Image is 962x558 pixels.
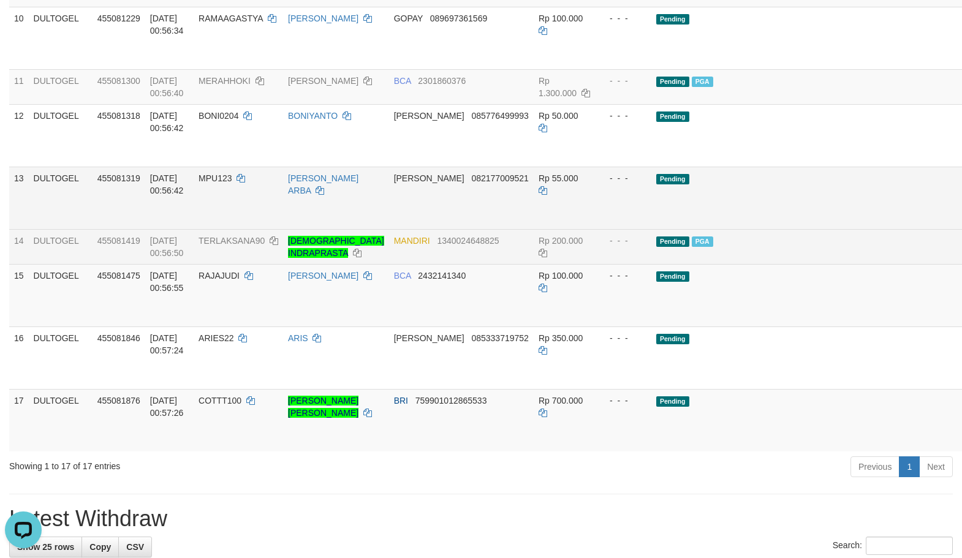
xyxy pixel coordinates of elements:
[539,111,578,121] span: Rp 50.000
[600,172,646,184] div: - - -
[150,13,184,36] span: [DATE] 00:56:34
[539,173,578,183] span: Rp 55.000
[118,537,152,557] a: CSV
[29,104,93,167] td: DULTOGEL
[199,13,263,23] span: RAMAAGASTYA
[150,76,184,98] span: [DATE] 00:56:40
[656,14,689,25] span: Pending
[126,542,144,552] span: CSV
[29,69,93,104] td: DULTOGEL
[919,456,953,477] a: Next
[89,542,111,552] span: Copy
[199,396,241,405] span: COTTT100
[288,173,358,195] a: [PERSON_NAME] ARBA
[97,333,140,343] span: 455081846
[539,396,583,405] span: Rp 700.000
[5,5,42,42] button: Open LiveChat chat widget
[539,271,583,281] span: Rp 100.000
[394,396,408,405] span: BRI
[97,76,140,86] span: 455081300
[850,456,900,477] a: Previous
[418,76,466,86] span: Copy 2301860376 to clipboard
[29,389,93,451] td: DULTOGEL
[866,537,953,555] input: Search:
[288,76,358,86] a: [PERSON_NAME]
[430,13,487,23] span: Copy 089697361569 to clipboard
[600,332,646,344] div: - - -
[394,173,464,183] span: [PERSON_NAME]
[150,111,184,133] span: [DATE] 00:56:42
[539,333,583,343] span: Rp 350.000
[97,111,140,121] span: 455081318
[81,537,119,557] a: Copy
[9,326,29,389] td: 16
[656,334,689,344] span: Pending
[394,111,464,121] span: [PERSON_NAME]
[600,394,646,407] div: - - -
[199,271,240,281] span: RAJAJUDI
[394,76,411,86] span: BCA
[394,271,411,281] span: BCA
[656,111,689,122] span: Pending
[29,264,93,326] td: DULTOGEL
[539,236,583,246] span: Rp 200.000
[9,455,392,472] div: Showing 1 to 17 of 17 entries
[415,396,487,405] span: Copy 759901012865533 to clipboard
[656,396,689,407] span: Pending
[833,537,953,555] label: Search:
[150,236,184,258] span: [DATE] 00:56:50
[9,7,29,69] td: 10
[394,13,423,23] span: GOPAY
[97,236,140,246] span: 455081419
[199,111,238,121] span: BONI0204
[29,326,93,389] td: DULTOGEL
[600,110,646,122] div: - - -
[150,333,184,355] span: [DATE] 00:57:24
[199,173,232,183] span: MPU123
[97,396,140,405] span: 455081876
[9,507,953,531] h1: Latest Withdraw
[692,77,713,87] span: PGA
[29,7,93,69] td: DULTOGEL
[9,389,29,451] td: 17
[150,271,184,293] span: [DATE] 00:56:55
[199,333,234,343] span: ARIES22
[600,12,646,25] div: - - -
[9,229,29,264] td: 14
[288,396,358,418] a: [PERSON_NAME] [PERSON_NAME]
[97,173,140,183] span: 455081319
[9,104,29,167] td: 12
[288,236,384,258] a: [DEMOGRAPHIC_DATA] INDRAPRASTA
[288,271,358,281] a: [PERSON_NAME]
[418,271,466,281] span: Copy 2432141340 to clipboard
[29,167,93,229] td: DULTOGEL
[150,396,184,418] span: [DATE] 00:57:26
[656,174,689,184] span: Pending
[539,76,577,98] span: Rp 1.300.000
[437,236,499,246] span: Copy 1340024648825 to clipboard
[288,111,338,121] a: BONIYANTO
[97,13,140,23] span: 455081229
[899,456,920,477] a: 1
[656,236,689,247] span: Pending
[471,173,528,183] span: Copy 082177009521 to clipboard
[97,271,140,281] span: 455081475
[471,111,528,121] span: Copy 085776499993 to clipboard
[150,173,184,195] span: [DATE] 00:56:42
[394,236,430,246] span: MANDIRI
[656,271,689,282] span: Pending
[288,13,358,23] a: [PERSON_NAME]
[9,264,29,326] td: 15
[600,235,646,247] div: - - -
[600,270,646,282] div: - - -
[199,76,251,86] span: MERAHHOKI
[600,75,646,87] div: - - -
[656,77,689,87] span: Pending
[29,229,93,264] td: DULTOGEL
[471,333,528,343] span: Copy 085333719752 to clipboard
[394,333,464,343] span: [PERSON_NAME]
[9,69,29,104] td: 11
[539,13,583,23] span: Rp 100.000
[199,236,265,246] span: TERLAKSANA90
[692,236,713,247] span: PGA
